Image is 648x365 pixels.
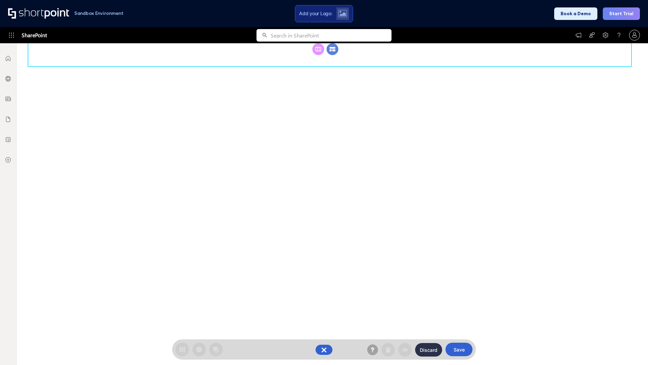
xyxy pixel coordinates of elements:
img: Upload logo [338,10,347,17]
button: Start Trial [603,7,640,20]
span: Add your Logo: [299,10,332,17]
span: SharePoint [22,27,47,43]
iframe: Chat Widget [614,333,648,365]
button: Discard [415,343,442,357]
input: Search in SharePoint [271,29,391,42]
button: Save [446,343,473,356]
button: Book a Demo [554,7,597,20]
h1: Sandbox Environment [74,11,124,15]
